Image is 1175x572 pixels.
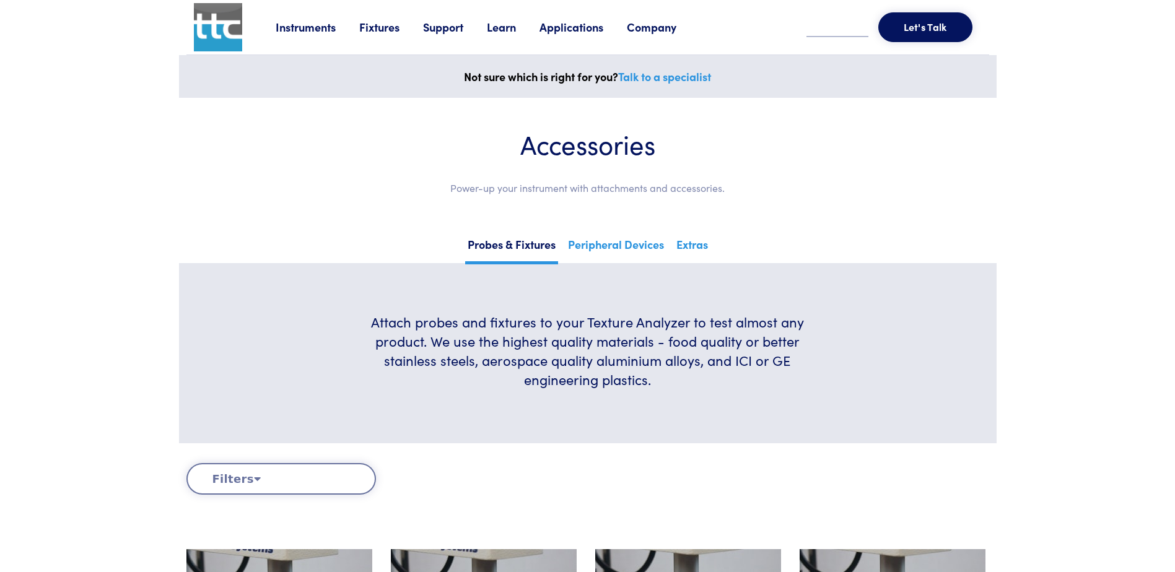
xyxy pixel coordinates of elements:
h1: Accessories [216,128,959,160]
a: Support [423,19,487,35]
a: Probes & Fixtures [465,234,558,264]
p: Power-up your instrument with attachments and accessories. [216,180,959,196]
h6: Attach probes and fixtures to your Texture Analyzer to test almost any product. We use the highes... [356,313,819,389]
a: Learn [487,19,539,35]
a: Peripheral Devices [566,234,666,261]
a: Company [627,19,700,35]
button: Filters [186,463,376,495]
a: Applications [539,19,627,35]
img: ttc_logo_1x1_v1.0.png [194,3,242,51]
a: Fixtures [359,19,423,35]
p: Not sure which is right for you? [186,67,989,86]
a: Instruments [276,19,359,35]
a: Extras [674,234,710,261]
a: Talk to a specialist [618,69,711,84]
button: Let's Talk [878,12,972,42]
